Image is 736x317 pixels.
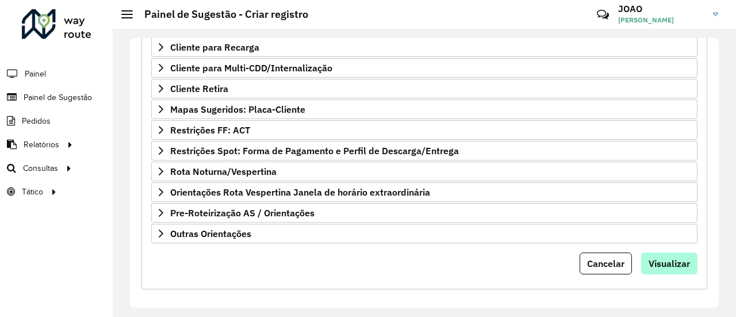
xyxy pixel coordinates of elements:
span: Painel [25,68,46,80]
a: Cliente Retira [151,79,697,98]
a: Rota Noturna/Vespertina [151,162,697,181]
span: Painel de Sugestão [24,91,92,104]
span: Relatórios [24,139,59,151]
a: Restrições FF: ACT [151,120,697,140]
a: Orientações Rota Vespertina Janela de horário extraordinária [151,182,697,202]
a: Pre-Roteirização AS / Orientações [151,203,697,223]
span: Cliente Retira [170,84,228,93]
span: Mapas Sugeridos: Placa-Cliente [170,105,305,114]
a: Mapas Sugeridos: Placa-Cliente [151,100,697,119]
span: Cliente para Recarga [170,43,259,52]
span: Outras Orientações [170,229,251,238]
h3: JOAO [618,3,704,14]
a: Restrições Spot: Forma de Pagamento e Perfil de Descarga/Entrega [151,141,697,161]
span: Pedidos [22,115,51,127]
a: Cliente para Multi-CDD/Internalização [151,58,697,78]
button: Cancelar [580,253,632,274]
span: Consultas [23,162,58,174]
span: Restrições Spot: Forma de Pagamento e Perfil de Descarga/Entrega [170,146,459,155]
span: Orientações Rota Vespertina Janela de horário extraordinária [170,188,430,197]
h2: Painel de Sugestão - Criar registro [133,8,308,21]
span: Rota Noturna/Vespertina [170,167,277,176]
button: Visualizar [641,253,697,274]
span: Pre-Roteirização AS / Orientações [170,208,315,217]
span: [PERSON_NAME] [618,15,704,25]
span: Cliente para Multi-CDD/Internalização [170,63,332,72]
span: Tático [22,186,43,198]
a: Cliente para Recarga [151,37,697,57]
a: Outras Orientações [151,224,697,243]
a: Contato Rápido [591,2,615,27]
span: Visualizar [649,258,690,269]
span: Restrições FF: ACT [170,125,250,135]
span: Cancelar [587,258,624,269]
